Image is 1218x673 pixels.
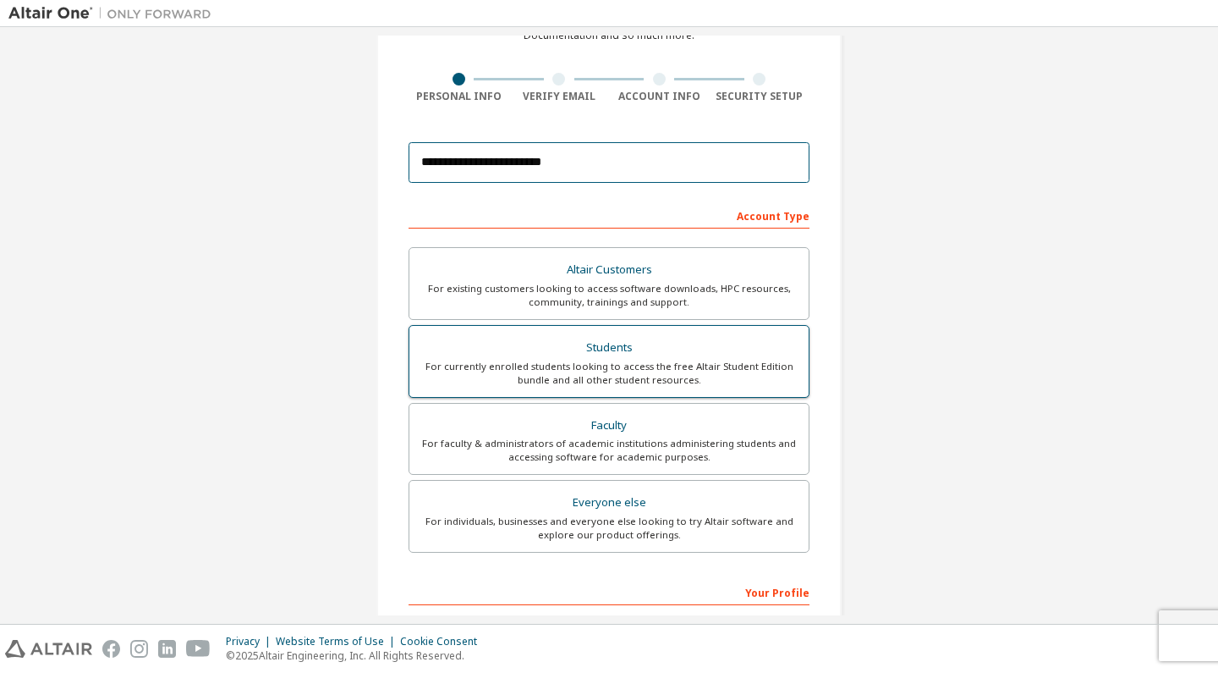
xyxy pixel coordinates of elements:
[420,360,798,387] div: For currently enrolled students looking to access the free Altair Student Edition bundle and all ...
[420,282,798,309] div: For existing customers looking to access software downloads, HPC resources, community, trainings ...
[130,640,148,658] img: instagram.svg
[509,90,610,103] div: Verify Email
[420,437,798,464] div: For faculty & administrators of academic institutions administering students and accessing softwa...
[609,90,710,103] div: Account Info
[226,635,276,648] div: Privacy
[276,635,400,648] div: Website Terms of Use
[158,640,176,658] img: linkedin.svg
[420,515,798,542] div: For individuals, businesses and everyone else looking to try Altair software and explore our prod...
[409,614,604,627] label: First Name
[409,578,809,605] div: Your Profile
[5,640,92,658] img: altair_logo.svg
[186,640,211,658] img: youtube.svg
[102,640,120,658] img: facebook.svg
[409,90,509,103] div: Personal Info
[400,635,487,648] div: Cookie Consent
[710,90,810,103] div: Security Setup
[409,201,809,229] div: Account Type
[420,414,798,438] div: Faculty
[8,5,220,22] img: Altair One
[420,336,798,360] div: Students
[420,491,798,515] div: Everyone else
[420,258,798,282] div: Altair Customers
[614,614,809,627] label: Last Name
[226,648,487,663] p: © 2025 Altair Engineering, Inc. All Rights Reserved.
